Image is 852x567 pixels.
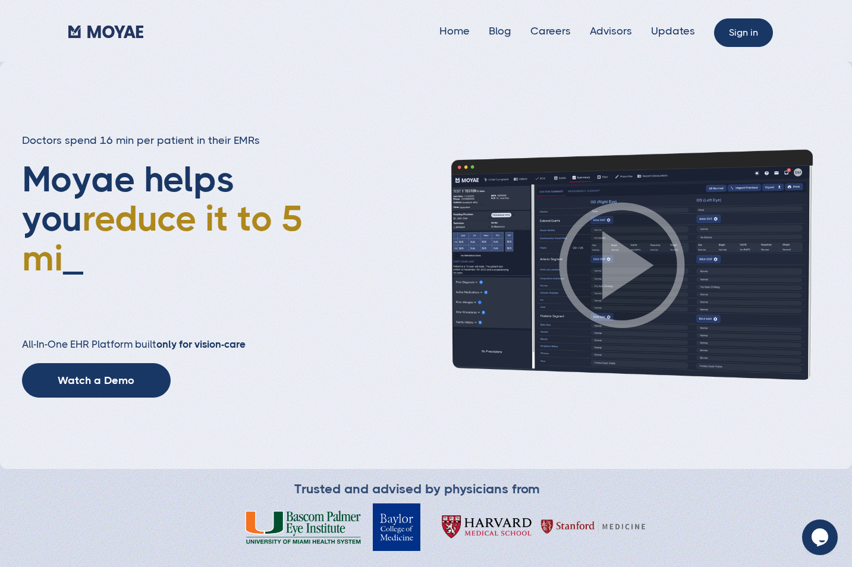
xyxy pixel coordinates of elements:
img: Harvard Medical School [432,509,541,545]
img: Bascom Palmer Eye Institute University of Miami Health System Logo [245,511,361,544]
a: home [68,22,143,40]
h2: All-In-One EHR Platform built [22,338,338,351]
a: Sign in [714,18,773,47]
img: Patient history screenshot [414,148,831,382]
a: Careers [530,25,571,37]
img: Moyae Logo [68,26,143,38]
h1: Moyae helps you [22,160,338,314]
a: Advisors [590,25,632,37]
img: Harvard Medical School [540,509,647,545]
span: reduce it to 5 mi [22,198,303,278]
h3: Doctors spend 16 min per patient in their EMRs [22,133,338,148]
a: Home [439,25,470,37]
a: Updates [651,25,695,37]
div: Trusted and advised by physicians from [294,481,540,497]
iframe: chat widget [802,519,840,555]
a: Watch a Demo [22,363,171,398]
span: _ [63,238,83,279]
a: Blog [489,25,511,37]
strong: only for vision-care [156,338,246,350]
img: Baylor College of Medicine Logo [373,503,420,551]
